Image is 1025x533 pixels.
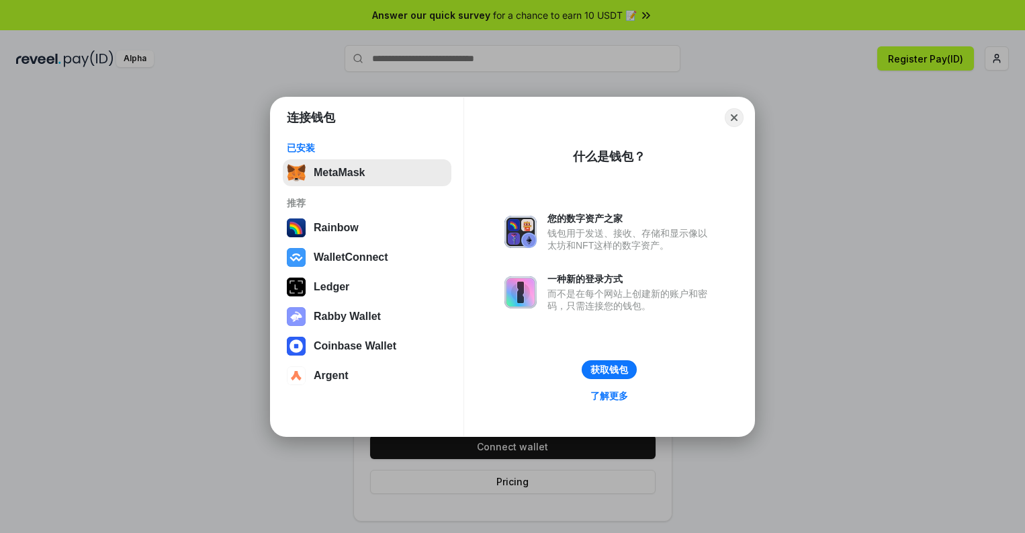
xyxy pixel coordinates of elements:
div: 而不是在每个网站上创建新的账户和密码，只需连接您的钱包。 [547,288,714,312]
div: 钱包用于发送、接收、存储和显示像以太坊和NFT这样的数字资产。 [547,227,714,251]
div: Rabby Wallet [314,311,381,323]
div: 已安装 [287,142,447,154]
img: svg+xml,%3Csvg%20fill%3D%22none%22%20height%3D%2233%22%20viewBox%3D%220%200%2035%2033%22%20width%... [287,163,306,182]
div: 推荐 [287,197,447,209]
img: svg+xml,%3Csvg%20xmlns%3D%22http%3A%2F%2Fwww.w3.org%2F2000%2Fsvg%22%20fill%3D%22none%22%20viewBox... [504,276,537,309]
div: 什么是钱包？ [573,149,645,165]
img: svg+xml,%3Csvg%20xmlns%3D%22http%3A%2F%2Fwww.w3.org%2F2000%2Fsvg%22%20width%3D%2228%22%20height%3... [287,278,306,296]
div: Argent [314,370,349,382]
button: Close [725,108,744,127]
div: 了解更多 [590,390,628,402]
img: svg+xml,%3Csvg%20width%3D%2228%22%20height%3D%2228%22%20viewBox%3D%220%200%2028%2028%22%20fill%3D... [287,248,306,267]
button: Coinbase Wallet [283,333,451,360]
button: MetaMask [283,159,451,186]
div: 获取钱包 [590,364,628,376]
button: Argent [283,362,451,389]
div: 一种新的登录方式 [547,273,714,285]
div: MetaMask [314,167,365,179]
div: Rainbow [314,222,359,234]
img: svg+xml,%3Csvg%20xmlns%3D%22http%3A%2F%2Fwww.w3.org%2F2000%2Fsvg%22%20fill%3D%22none%22%20viewBox... [504,216,537,248]
div: Coinbase Wallet [314,340,396,352]
button: Ledger [283,274,451,300]
h1: 连接钱包 [287,110,335,126]
div: 您的数字资产之家 [547,212,714,224]
button: 获取钱包 [582,360,637,379]
img: svg+xml,%3Csvg%20width%3D%22120%22%20height%3D%22120%22%20viewBox%3D%220%200%20120%20120%22%20fil... [287,218,306,237]
img: svg+xml,%3Csvg%20width%3D%2228%22%20height%3D%2228%22%20viewBox%3D%220%200%2028%2028%22%20fill%3D... [287,337,306,356]
img: svg+xml,%3Csvg%20xmlns%3D%22http%3A%2F%2Fwww.w3.org%2F2000%2Fsvg%22%20fill%3D%22none%22%20viewBox... [287,307,306,326]
a: 了解更多 [582,387,636,405]
div: WalletConnect [314,251,388,263]
div: Ledger [314,281,349,293]
button: WalletConnect [283,244,451,271]
button: Rainbow [283,214,451,241]
button: Rabby Wallet [283,303,451,330]
img: svg+xml,%3Csvg%20width%3D%2228%22%20height%3D%2228%22%20viewBox%3D%220%200%2028%2028%22%20fill%3D... [287,366,306,385]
